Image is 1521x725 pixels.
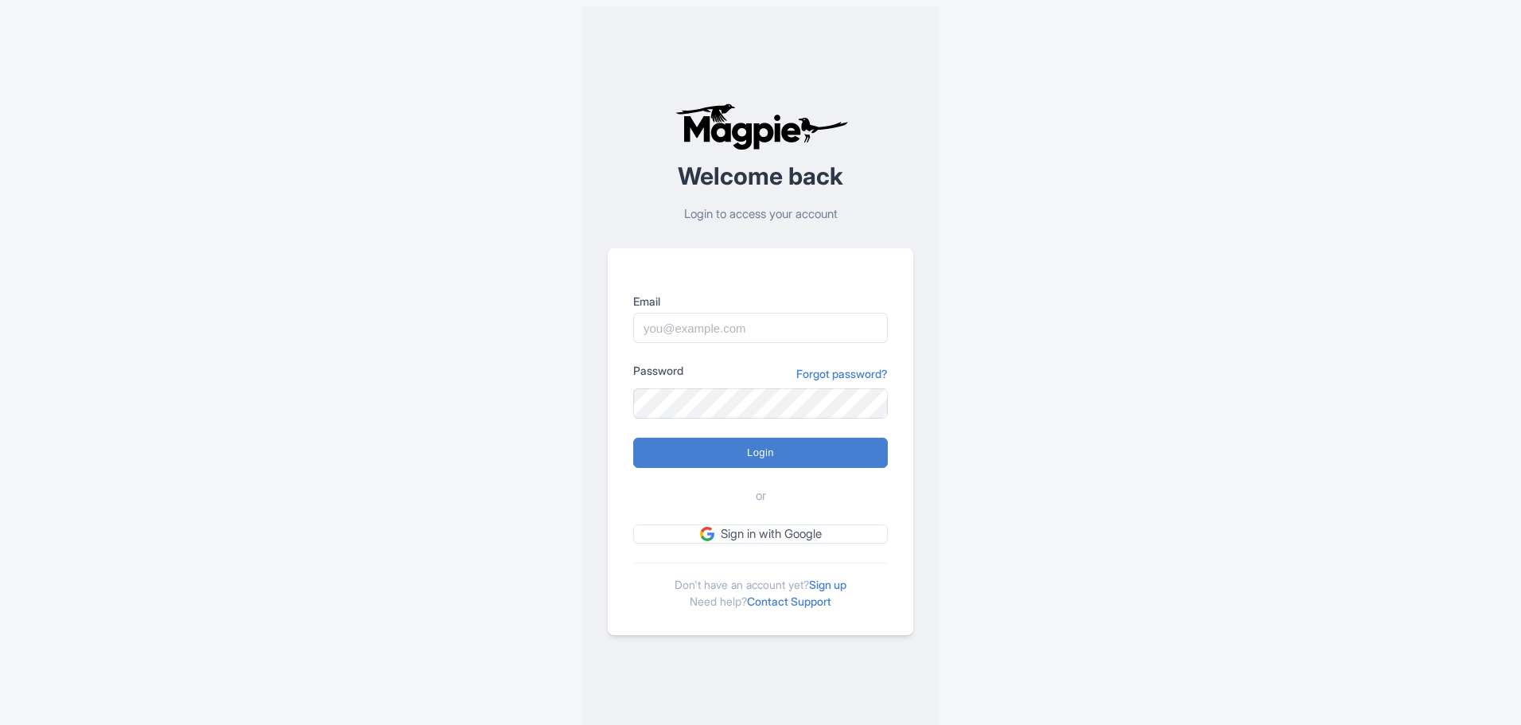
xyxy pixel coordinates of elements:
[756,487,766,505] span: or
[633,293,888,310] label: Email
[633,438,888,468] input: Login
[633,313,888,343] input: you@example.com
[633,362,683,379] label: Password
[809,578,846,591] a: Sign up
[671,103,850,150] img: logo-ab69f6fb50320c5b225c76a69d11143b.png
[796,365,888,382] a: Forgot password?
[633,563,888,610] div: Don't have an account yet? Need help?
[747,594,831,608] a: Contact Support
[608,205,913,224] p: Login to access your account
[633,524,888,544] a: Sign in with Google
[608,163,913,189] h2: Welcome back
[700,527,714,541] img: google.svg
